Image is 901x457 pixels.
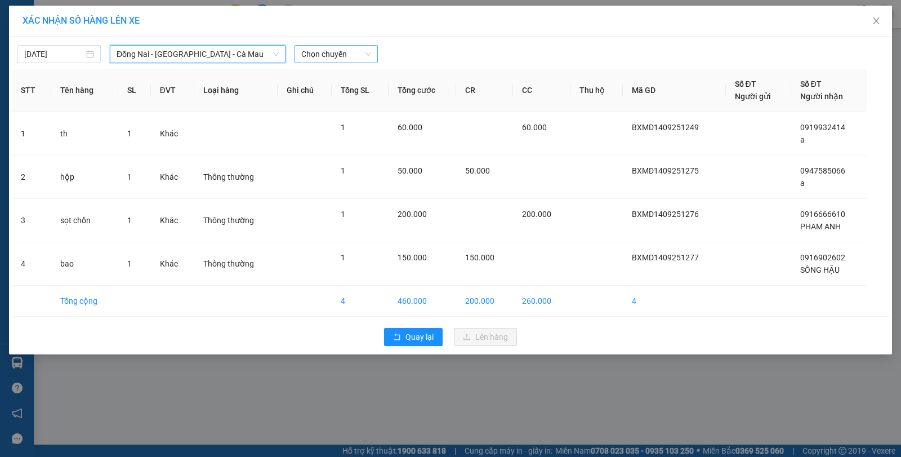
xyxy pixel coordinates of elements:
th: Thu hộ [570,69,623,112]
span: 1 [341,253,345,262]
td: 4 [623,286,726,317]
span: 200.000 [398,210,427,219]
th: CC [513,69,570,112]
td: Khác [151,156,194,199]
span: 50.000 [465,166,490,175]
th: ĐVT [151,69,194,112]
span: close [872,16,881,25]
td: 260.000 [513,286,570,317]
span: BXMD1409251277 [632,253,699,262]
span: down [273,51,279,57]
span: 0947585066 [800,166,845,175]
th: SL [118,69,151,112]
input: 14/09/2025 [24,48,84,60]
span: 60.000 [398,123,422,132]
span: Số ĐT [800,79,822,88]
td: Khác [151,242,194,286]
td: Thông thường [194,242,278,286]
span: Chọn chuyến [301,46,371,63]
span: a [800,135,805,144]
td: Tổng cộng [51,286,118,317]
td: 460.000 [389,286,456,317]
button: uploadLên hàng [454,328,517,346]
span: Số ĐT [735,79,756,88]
span: 150.000 [398,253,427,262]
span: Đồng Nai - Sài Gòn - Cà Mau [117,46,279,63]
span: PHAM ANH [800,222,841,231]
span: rollback [393,333,401,342]
td: 2 [12,156,51,199]
th: STT [12,69,51,112]
td: 1 [12,112,51,156]
th: Loại hàng [194,69,278,112]
span: 1 [341,210,345,219]
span: 1 [127,259,132,268]
span: 0919932414 [800,123,845,132]
td: hộp [51,156,118,199]
span: 1 [127,172,132,181]
th: Mã GD [623,69,726,112]
span: BXMD1409251275 [632,166,699,175]
td: 200.000 [456,286,514,317]
td: sọt chồn [51,199,118,242]
button: rollbackQuay lại [384,328,443,346]
span: a [800,179,805,188]
span: 60.000 [522,123,547,132]
span: 200.000 [522,210,551,219]
th: Ghi chú [278,69,332,112]
span: 1 [127,216,132,225]
td: 4 [332,286,388,317]
span: Quay lại [405,331,434,343]
span: 1 [341,123,345,132]
span: 1 [341,166,345,175]
span: BXMD1409251249 [632,123,699,132]
td: th [51,112,118,156]
th: Tổng cước [389,69,456,112]
td: bao [51,242,118,286]
span: BXMD1409251276 [632,210,699,219]
th: CR [456,69,514,112]
span: Người gửi [735,92,771,101]
span: 0916666610 [800,210,845,219]
td: Thông thường [194,156,278,199]
td: 4 [12,242,51,286]
span: XÁC NHẬN SỐ HÀNG LÊN XE [23,15,140,26]
th: Tên hàng [51,69,118,112]
span: Người nhận [800,92,843,101]
span: 0916902602 [800,253,845,262]
span: 1 [127,129,132,138]
td: Khác [151,112,194,156]
th: Tổng SL [332,69,388,112]
td: Thông thường [194,199,278,242]
button: Close [860,6,892,37]
span: 50.000 [398,166,422,175]
span: 150.000 [465,253,494,262]
td: Khác [151,199,194,242]
span: SÔNG HẬU [800,265,840,274]
td: 3 [12,199,51,242]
